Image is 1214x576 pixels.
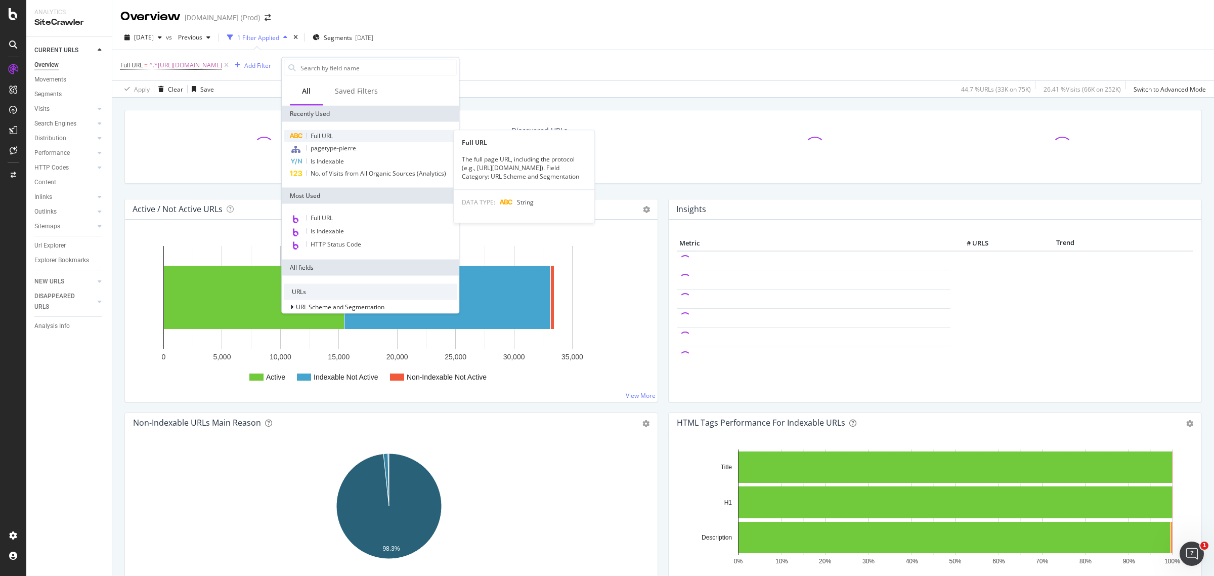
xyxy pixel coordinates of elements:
text: 20,000 [386,353,408,361]
div: 44.7 % URLs ( 33K on 75K ) [961,85,1031,94]
a: NEW URLS [34,276,95,287]
div: Full URL [454,138,594,147]
span: ^.*[URL][DOMAIN_NAME] [149,58,222,72]
text: Non-Indexable Not Active [407,373,487,381]
text: Description [702,534,732,541]
span: = [144,61,148,69]
div: 26.41 % Visits ( 66K on 252K ) [1044,85,1121,94]
button: Apply [120,81,150,97]
input: Search by field name [299,60,456,75]
a: Performance [34,148,95,158]
div: Url Explorer [34,240,66,251]
div: Overview [34,60,59,70]
div: Save [200,85,214,94]
a: Movements [34,74,105,85]
text: 90% [1123,558,1135,565]
a: Sitemaps [34,221,95,232]
th: Trend [991,236,1140,251]
a: Analysis Info [34,321,105,332]
span: 1 [1200,542,1208,550]
span: DATA TYPE: [462,198,495,207]
div: Outlinks [34,207,57,217]
div: Explorer Bookmarks [34,255,89,266]
a: Explorer Bookmarks [34,255,105,266]
div: The full page URL, including the protocol (e.g., [URL][DOMAIN_NAME]). Field Category: URL Scheme ... [454,155,594,181]
div: Switch to Advanced Mode [1134,85,1206,94]
text: 98.3% [382,545,400,552]
text: 25,000 [445,353,466,361]
text: Indexable Not Active [314,373,378,381]
button: Clear [154,81,183,97]
text: 0% [734,558,743,565]
span: vs [166,33,174,42]
div: Analysis Info [34,321,70,332]
div: [DOMAIN_NAME] (Prod) [185,13,261,23]
text: Title [721,464,732,471]
div: Distribution [34,133,66,144]
a: Visits [34,104,95,114]
text: 80% [1079,558,1092,565]
button: Segments[DATE] [309,29,377,46]
a: Content [34,177,105,188]
div: All fields [282,260,459,276]
a: Distribution [34,133,95,144]
span: Is Indexable [311,157,344,166]
a: DISAPPEARED URLS [34,291,95,312]
text: 50% [949,558,961,565]
span: pagetype-pierre [311,144,356,152]
span: HTTP Status Code [311,240,361,249]
div: Discovered URLs [511,126,568,136]
div: Add Filter [244,61,271,70]
h4: Active / Not Active URLs [133,202,223,216]
a: CURRENT URLS [34,45,95,56]
a: Search Engines [34,118,95,129]
text: 15,000 [328,353,350,361]
div: Saved Filters [335,86,378,96]
div: A chart. [677,449,1188,567]
div: URLs [284,284,457,300]
a: View More [626,391,656,400]
text: 20% [819,558,831,565]
div: NEW URLS [34,276,64,287]
div: arrow-right-arrow-left [265,14,271,21]
div: CURRENT URLS [34,45,78,56]
a: Inlinks [34,192,95,202]
div: Non-Indexable URLs Main Reason [133,418,261,428]
div: All [302,86,311,96]
button: Previous [174,29,214,46]
text: 60% [992,558,1005,565]
text: 10% [775,558,788,565]
svg: A chart. [133,236,644,394]
text: 30,000 [503,353,525,361]
div: [DATE] [355,33,373,42]
span: Segments [324,33,352,42]
th: # URLS [950,236,991,251]
div: gear [642,420,649,427]
span: Full URL [120,61,143,69]
div: DISAPPEARED URLS [34,291,85,312]
div: Recently Used [282,106,459,122]
div: Performance [34,148,70,158]
button: [DATE] [120,29,166,46]
div: 1 Filter Applied [237,33,279,42]
div: Visits [34,104,50,114]
h4: Insights [676,202,706,216]
div: Apply [134,85,150,94]
a: Outlinks [34,207,95,217]
svg: A chart. [133,449,644,567]
div: times [291,32,300,43]
div: SiteCrawler [34,17,104,28]
div: Most Used [282,188,459,204]
div: Clear [168,85,183,94]
text: 40% [906,558,918,565]
text: H1 [724,499,732,506]
a: HTTP Codes [34,162,95,173]
span: Is Indexable [311,227,344,235]
th: Metric [677,236,950,251]
button: Switch to Advanced Mode [1130,81,1206,97]
text: 35,000 [561,353,583,361]
text: Active [266,373,285,381]
text: 5,000 [213,353,231,361]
